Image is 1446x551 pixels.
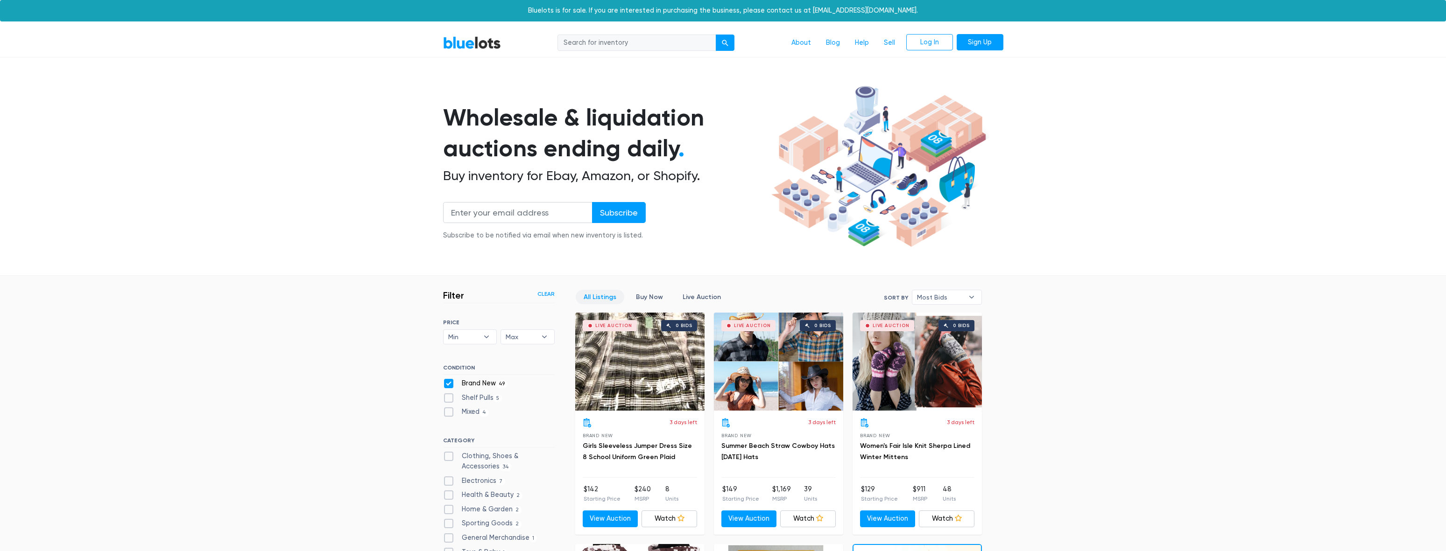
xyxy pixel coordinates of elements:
[514,492,523,499] span: 2
[443,504,522,515] label: Home & Garden
[477,330,496,344] b: ▾
[496,478,506,485] span: 7
[714,313,843,411] a: Live Auction 0 bids
[443,202,593,223] input: Enter your email address
[913,484,927,503] li: $911
[443,476,506,486] label: Electronics
[584,495,621,503] p: Starting Price
[506,330,536,344] span: Max
[721,442,835,461] a: Summer Beach Straw Cowboy Hats [DATE] Hats
[876,34,903,52] a: Sell
[443,490,523,500] label: Health & Beauty
[443,437,555,447] h6: CATEGORY
[443,319,555,326] h6: PRICE
[675,290,729,304] a: Live Auction
[947,418,974,426] p: 3 days left
[665,484,678,503] li: 8
[860,442,970,461] a: Women's Fair Isle Knit Sherpa Lined Winter Mittens
[443,102,768,164] h1: Wholesale & liquidation auctions ending daily
[772,495,791,503] p: MSRP
[861,495,898,503] p: Starting Price
[443,364,555,375] h6: CONDITION
[448,330,479,344] span: Min
[721,510,777,527] a: View Auction
[635,484,651,503] li: $240
[853,313,982,411] a: Live Auction 0 bids
[557,35,716,51] input: Search for inventory
[768,82,989,251] img: hero-ee84e7d0318cb26816c560f6b4441b76977f77a177738b4e94f68c95b2b83dbb.png
[953,323,970,328] div: 0 bids
[917,290,964,304] span: Most Bids
[780,510,836,527] a: Watch
[443,407,489,417] label: Mixed
[529,535,537,542] span: 1
[443,36,501,49] a: BlueLots
[494,395,502,402] span: 5
[635,495,651,503] p: MSRP
[595,323,632,328] div: Live Auction
[443,533,537,543] label: General Merchandise
[722,484,759,503] li: $149
[583,433,613,438] span: Brand New
[665,495,678,503] p: Units
[957,34,1003,51] a: Sign Up
[913,495,927,503] p: MSRP
[919,510,974,527] a: Watch
[676,323,692,328] div: 0 bids
[906,34,953,51] a: Log In
[943,484,956,503] li: 48
[584,484,621,503] li: $142
[443,230,646,241] div: Subscribe to be notified via email when new inventory is listed.
[576,290,624,304] a: All Listings
[513,506,522,514] span: 2
[628,290,671,304] a: Buy Now
[496,380,508,388] span: 49
[734,323,771,328] div: Live Auction
[642,510,697,527] a: Watch
[861,484,898,503] li: $129
[772,484,791,503] li: $1,169
[443,378,508,389] label: Brand New
[884,293,908,302] label: Sort By
[818,34,847,52] a: Blog
[513,521,522,528] span: 2
[443,393,502,403] label: Shelf Pulls
[443,518,522,529] label: Sporting Goods
[480,409,489,417] span: 4
[804,495,817,503] p: Units
[583,510,638,527] a: View Auction
[535,330,554,344] b: ▾
[962,290,981,304] b: ▾
[860,510,916,527] a: View Auction
[943,495,956,503] p: Units
[722,495,759,503] p: Starting Price
[873,323,910,328] div: Live Auction
[443,451,555,471] label: Clothing, Shoes & Accessories
[583,442,692,461] a: Girls Sleeveless Jumper Dress Size 8 School Uniform Green Plaid
[847,34,876,52] a: Help
[500,463,512,471] span: 34
[537,290,555,298] a: Clear
[721,433,752,438] span: Brand New
[808,418,836,426] p: 3 days left
[814,323,831,328] div: 0 bids
[784,34,818,52] a: About
[575,313,705,411] a: Live Auction 0 bids
[443,290,464,301] h3: Filter
[592,202,646,223] input: Subscribe
[860,433,890,438] span: Brand New
[678,134,684,162] span: .
[443,168,768,184] h2: Buy inventory for Ebay, Amazon, or Shopify.
[804,484,817,503] li: 39
[670,418,697,426] p: 3 days left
